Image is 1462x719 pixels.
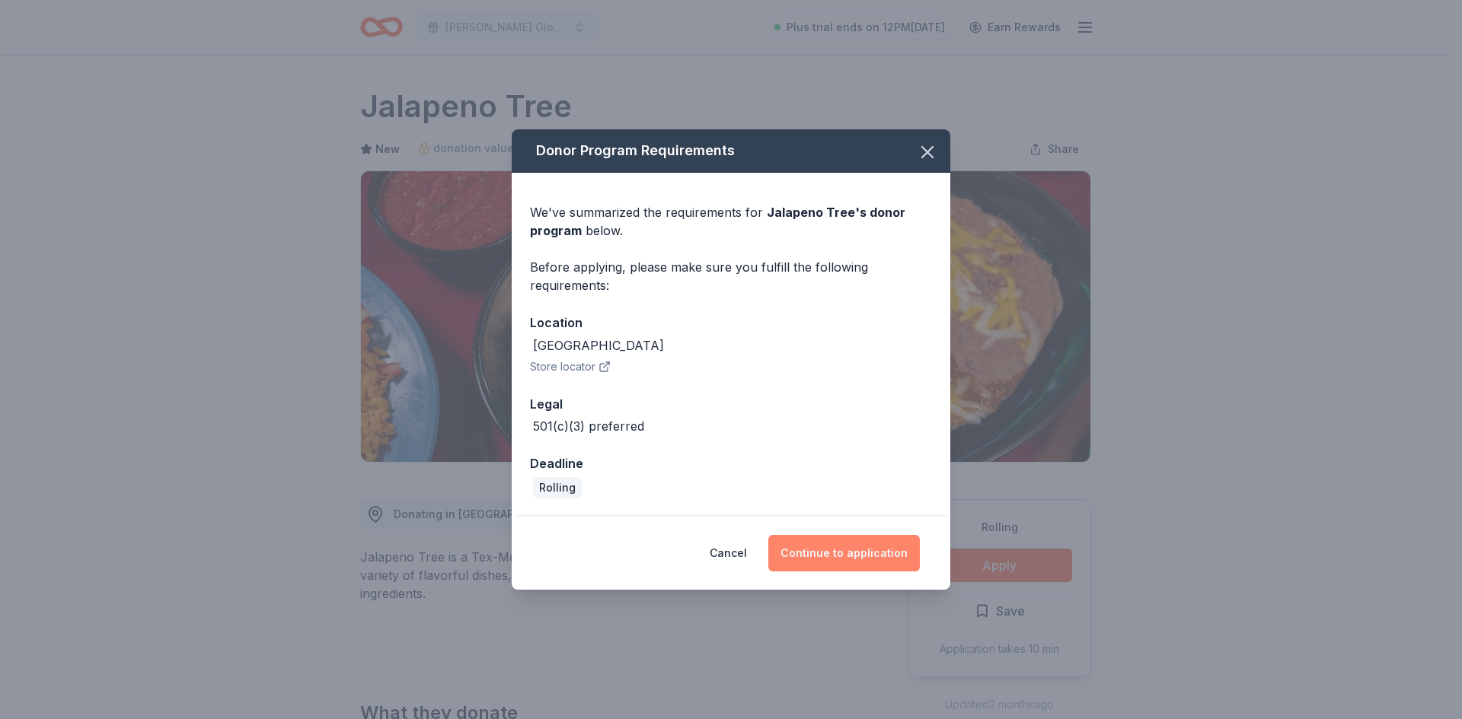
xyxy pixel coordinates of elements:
button: Cancel [710,535,747,571]
div: 501(c)(3) preferred [533,417,644,435]
button: Continue to application [768,535,920,571]
div: Rolling [533,477,582,498]
div: [GEOGRAPHIC_DATA] [533,336,664,355]
div: Before applying, please make sure you fulfill the following requirements: [530,258,932,294]
div: Donor Program Requirements [512,129,950,173]
div: We've summarized the requirements for below. [530,203,932,240]
div: Legal [530,394,932,414]
div: Deadline [530,453,932,473]
button: Store locator [530,358,611,376]
div: Location [530,313,932,332]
